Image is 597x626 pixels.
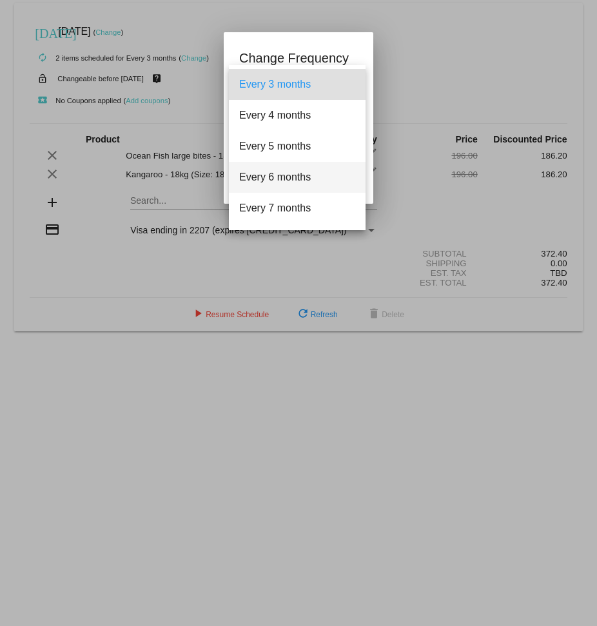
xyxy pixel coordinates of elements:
[239,193,355,224] span: Every 7 months
[239,131,355,162] span: Every 5 months
[239,100,355,131] span: Every 4 months
[239,69,355,100] span: Every 3 months
[239,224,355,255] span: Every 8 months
[239,162,355,193] span: Every 6 months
